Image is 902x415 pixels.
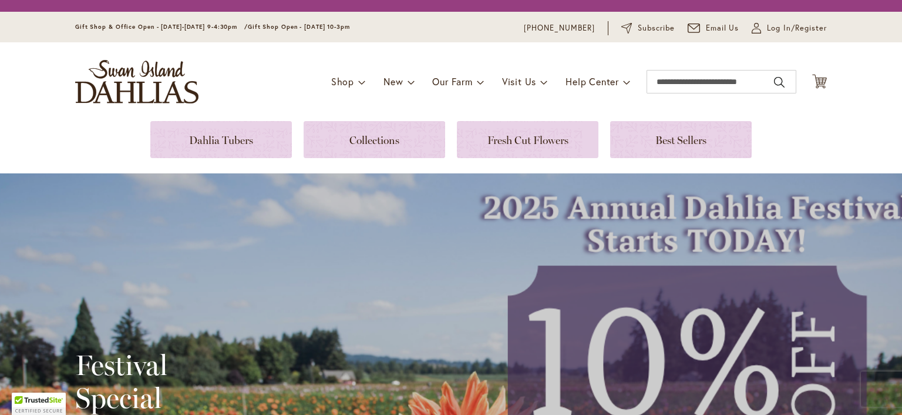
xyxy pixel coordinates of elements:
a: Email Us [688,22,739,34]
span: New [383,75,403,88]
span: Subscribe [638,22,675,34]
a: store logo [75,60,198,103]
h2: Festival Special [75,349,380,414]
a: Subscribe [621,22,675,34]
span: Visit Us [502,75,536,88]
span: Gift Shop Open - [DATE] 10-3pm [248,23,350,31]
span: Help Center [566,75,619,88]
span: Gift Shop & Office Open - [DATE]-[DATE] 9-4:30pm / [75,23,248,31]
a: [PHONE_NUMBER] [524,22,595,34]
button: Search [774,73,785,92]
a: Log In/Register [752,22,827,34]
span: Log In/Register [767,22,827,34]
span: Our Farm [432,75,472,88]
span: Email Us [706,22,739,34]
span: Shop [331,75,354,88]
